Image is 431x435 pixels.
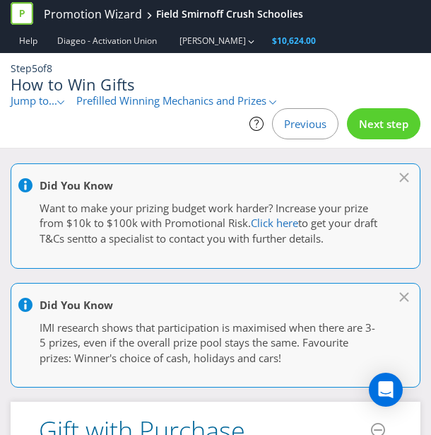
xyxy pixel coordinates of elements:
[32,62,37,75] span: 5
[251,216,298,230] a: Click here
[359,117,408,131] span: Next step
[11,76,420,93] h1: How to Win Gifts
[19,35,37,47] a: Help
[40,216,377,245] span: to get your draft T&Cs sentto a specialist to contact you with further details.
[37,62,47,75] span: of
[284,117,326,131] span: Previous
[272,35,316,47] span: $10,624.00
[40,320,377,366] p: IMI research shows that participation is maximised when there are 3-5 prizes, even if the overall...
[369,373,403,407] div: Open Intercom Messenger
[165,35,246,47] a: [PERSON_NAME]
[57,35,157,47] span: Diageo - Activation Union
[47,62,52,75] span: 8
[40,201,368,230] span: Want to make your prizing budget work harder? Increase your prize from $10k to $100k with Promoti...
[156,7,303,21] div: Field Smirnoff Crush Schoolies
[44,6,142,23] a: Promotion Wizard
[11,93,57,108] span: Jump to...
[11,62,32,75] span: Step
[76,93,266,108] span: Prefilled Winning Mechanics and Prizes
